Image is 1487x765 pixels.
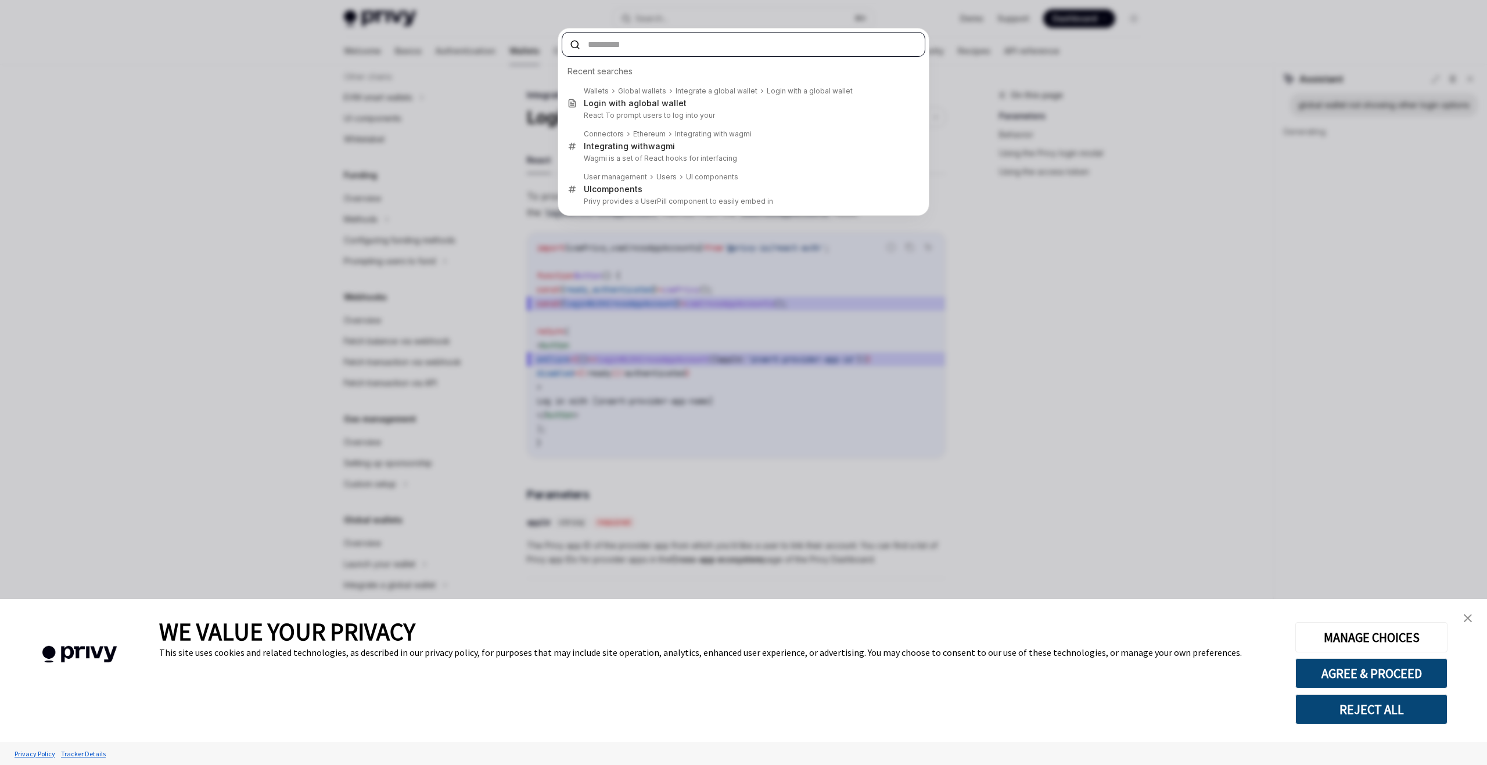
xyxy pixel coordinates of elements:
button: REJECT ALL [1295,694,1448,724]
button: MANAGE CHOICES [1295,622,1448,652]
div: Wallets [584,86,609,96]
b: components [592,184,642,194]
div: UI components [686,172,738,182]
p: Privy provides a UserPill component to easily embed in [584,197,901,206]
span: WE VALUE YOUR PRIVACY [159,616,415,647]
div: Integrate a global wallet [676,86,757,96]
div: Global wallets [618,86,666,96]
span: Recent searches [567,66,633,77]
div: Ethereum [633,129,666,139]
p: Wagmi is a set of React hooks for interfacing [584,154,901,163]
div: Users [656,172,677,182]
b: wagm [648,141,673,151]
button: AGREE & PROCEED [1295,658,1448,688]
a: Privacy Policy [12,744,58,764]
div: UI [584,184,642,194]
img: close banner [1464,614,1472,622]
div: Integrating with wagmi [675,129,752,139]
b: global wallet [634,98,687,108]
div: This site uses cookies and related technologies, as described in our privacy policy, for purposes... [159,647,1278,658]
div: Login with a global wallet [767,86,853,96]
div: User management [584,172,647,182]
div: Integrating with i [584,141,675,151]
div: Connectors [584,129,624,139]
a: close banner [1456,607,1479,630]
a: Tracker Details [58,744,109,764]
img: company logo [17,629,142,680]
div: Login with a [584,98,687,109]
p: React To prompt users to log into your [584,111,901,120]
